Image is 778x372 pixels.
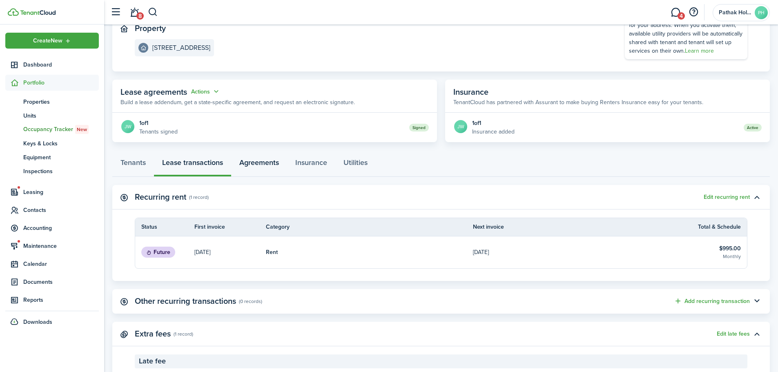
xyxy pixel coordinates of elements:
[23,224,99,232] span: Accounting
[23,60,99,69] span: Dashboard
[136,12,144,20] span: 8
[409,124,429,131] status: Signed
[194,236,266,268] a: [DATE]
[23,260,99,268] span: Calendar
[135,296,236,306] panel-main-title: Other recurring transactions
[454,120,467,133] avatar-text: JW
[704,194,750,200] button: Edit recurring rent
[23,78,99,87] span: Portfolio
[5,136,99,150] a: Keys & Locks
[680,236,747,268] a: $995.00Monthly
[23,111,99,120] span: Units
[121,120,134,133] avatar-text: JW
[687,5,700,19] button: Open resource center
[266,248,278,256] table-info-title: Rent
[20,10,56,15] img: TenantCloud
[678,12,685,20] span: 4
[23,206,99,214] span: Contacts
[191,87,221,96] button: Open menu
[135,192,186,202] panel-main-title: Recurring rent
[473,248,489,256] p: [DATE]
[453,119,468,136] a: JW
[287,152,335,177] a: Insurance
[120,86,187,98] span: Lease agreements
[719,10,751,16] span: Pathak Holding LLC
[33,38,62,44] span: Create New
[23,98,99,106] span: Properties
[698,223,747,231] th: Total & Schedule
[8,8,19,16] img: TenantCloud
[231,152,287,177] a: Agreements
[5,57,99,73] a: Dashboard
[194,248,210,256] p: [DATE]
[472,127,515,136] p: Insurance added
[148,5,158,19] button: Search
[23,242,99,250] span: Maintenance
[23,318,52,326] span: Downloads
[135,24,166,33] panel-main-title: Property
[191,87,221,96] button: Actions
[453,98,703,107] p: TenantCloud has partnered with Assurant to make buying Renters Insurance easy for your tenants.
[152,44,210,51] e-details-info-title: [STREET_ADDRESS]
[139,127,178,136] p: Tenants signed
[5,109,99,123] a: Units
[194,223,266,231] th: First invoice
[5,164,99,178] a: Inspections
[135,354,747,368] panel-main-section-header: Late fee
[23,153,99,162] span: Equipment
[135,223,194,231] th: Status
[674,296,750,306] button: Add recurring transaction
[23,296,99,304] span: Reports
[750,190,764,204] button: Toggle accordion
[266,223,473,231] th: Category
[77,126,87,133] span: New
[112,152,154,177] a: Tenants
[5,150,99,164] a: Equipment
[108,4,123,20] button: Open sidebar
[112,218,770,281] panel-main-body: Toggle accordion
[127,2,142,23] a: Notifications
[139,119,178,127] div: 1 of 1
[629,12,743,55] div: Check out utility providers that we've found for your address. When you activate them, available ...
[744,124,762,131] status: Active
[723,253,741,260] table-subtitle: Monthly
[472,119,515,127] div: 1 of 1
[668,2,683,23] a: Messaging
[717,331,750,337] button: Edit late fees
[473,223,680,231] th: Next invoice
[453,86,488,98] span: Insurance
[5,33,99,49] button: Open menu
[174,330,193,338] panel-main-subtitle: (1 record)
[23,139,99,148] span: Keys & Locks
[135,329,171,339] panel-main-title: Extra fees
[685,47,714,55] a: Learn more
[266,236,473,268] a: Rent
[5,123,99,136] a: Occupancy TrackerNew
[141,247,175,258] status: Future
[755,6,768,19] avatar-text: PH
[23,167,99,176] span: Inspections
[23,278,99,286] span: Documents
[719,244,741,253] table-info-title: $995.00
[750,327,764,341] button: Toggle accordion
[239,298,262,305] panel-main-subtitle: (0 records)
[120,119,135,136] a: JW
[335,152,376,177] a: Utilities
[5,95,99,109] a: Properties
[189,194,209,201] panel-main-subtitle: (1 record)
[473,236,680,268] a: [DATE]
[120,98,355,107] p: Build a lease addendum, get a state-specific agreement, and request an electronic signature.
[23,188,99,196] span: Leasing
[750,294,764,308] button: Toggle accordion
[23,125,99,134] span: Occupancy Tracker
[5,292,99,308] a: Reports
